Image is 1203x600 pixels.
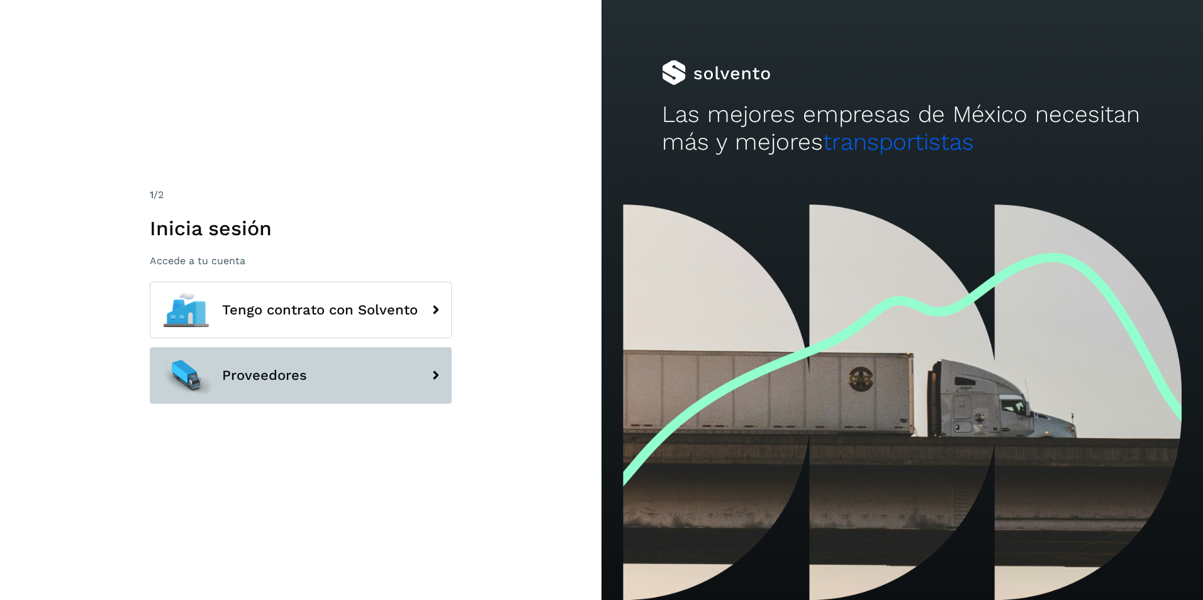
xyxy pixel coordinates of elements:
[662,101,1143,157] h2: Las mejores empresas de México necesitan más y mejores
[150,255,452,267] p: Accede a tu cuenta
[150,216,452,240] h1: Inicia sesión
[150,347,452,404] button: Proveedores
[150,282,452,338] button: Tengo contrato con Solvento
[150,189,154,201] span: 1
[823,128,974,155] span: transportistas
[222,368,307,383] span: Proveedores
[150,187,452,203] div: /2
[222,303,418,318] span: Tengo contrato con Solvento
